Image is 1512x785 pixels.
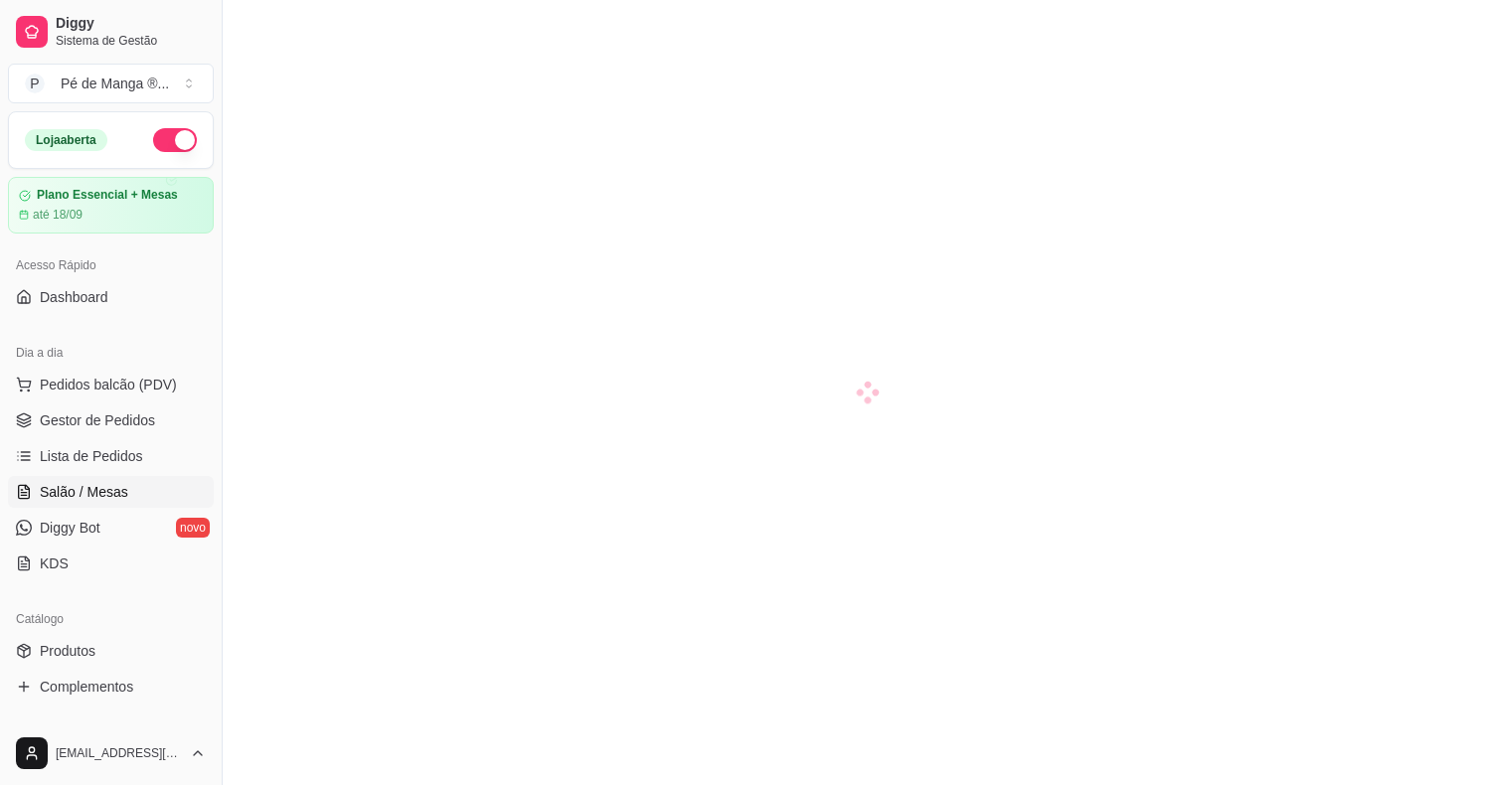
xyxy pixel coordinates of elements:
span: Dashboard [40,287,108,307]
span: Diggy [56,15,206,33]
span: [EMAIL_ADDRESS][DOMAIN_NAME] [56,745,182,761]
div: Dia a dia [8,337,214,369]
div: Pé de Manga ® ... [61,74,169,93]
a: Diggy Botnovo [8,512,214,544]
div: Loja aberta [25,129,107,151]
button: [EMAIL_ADDRESS][DOMAIN_NAME] [8,729,214,777]
a: Gestor de Pedidos [8,404,214,436]
span: Sistema de Gestão [56,33,206,49]
a: Produtos [8,635,214,667]
span: Gestor de Pedidos [40,410,155,430]
article: até 18/09 [33,207,83,223]
span: P [25,74,45,93]
a: Lista de Pedidos [8,440,214,472]
span: KDS [40,553,69,573]
button: Pedidos balcão (PDV) [8,369,214,400]
span: Produtos [40,641,95,661]
span: Lista de Pedidos [40,446,143,466]
a: Plano Essencial + Mesasaté 18/09 [8,177,214,234]
article: Plano Essencial + Mesas [37,188,178,203]
a: Dashboard [8,281,214,313]
button: Select a team [8,64,214,103]
span: Pedidos balcão (PDV) [40,375,177,394]
a: DiggySistema de Gestão [8,8,214,56]
span: Salão / Mesas [40,482,128,502]
a: Salão / Mesas [8,476,214,508]
span: Complementos [40,677,133,697]
div: Acesso Rápido [8,249,214,281]
a: Complementos [8,671,214,703]
div: Catálogo [8,603,214,635]
span: Diggy Bot [40,518,100,538]
a: KDS [8,548,214,579]
button: Alterar Status [153,128,197,152]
